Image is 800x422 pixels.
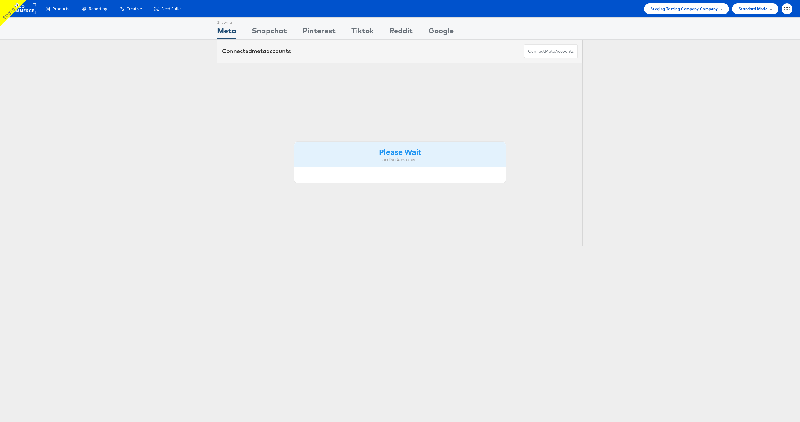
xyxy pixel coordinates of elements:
[738,6,767,12] span: Standard Mode
[252,25,287,39] div: Snapchat
[217,18,236,25] div: Showing
[784,7,790,11] span: CC
[217,25,236,39] div: Meta
[222,47,291,55] div: Connected accounts
[89,6,107,12] span: Reporting
[52,6,69,12] span: Products
[379,146,421,157] strong: Please Wait
[299,157,501,163] div: Loading Accounts ....
[545,48,555,54] span: meta
[161,6,181,12] span: Feed Suite
[351,25,374,39] div: Tiktok
[389,25,413,39] div: Reddit
[302,25,336,39] div: Pinterest
[252,47,266,55] span: meta
[127,6,142,12] span: Creative
[650,6,718,12] span: Staging Testing Company Company
[428,25,454,39] div: Google
[524,44,578,58] button: ConnectmetaAccounts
